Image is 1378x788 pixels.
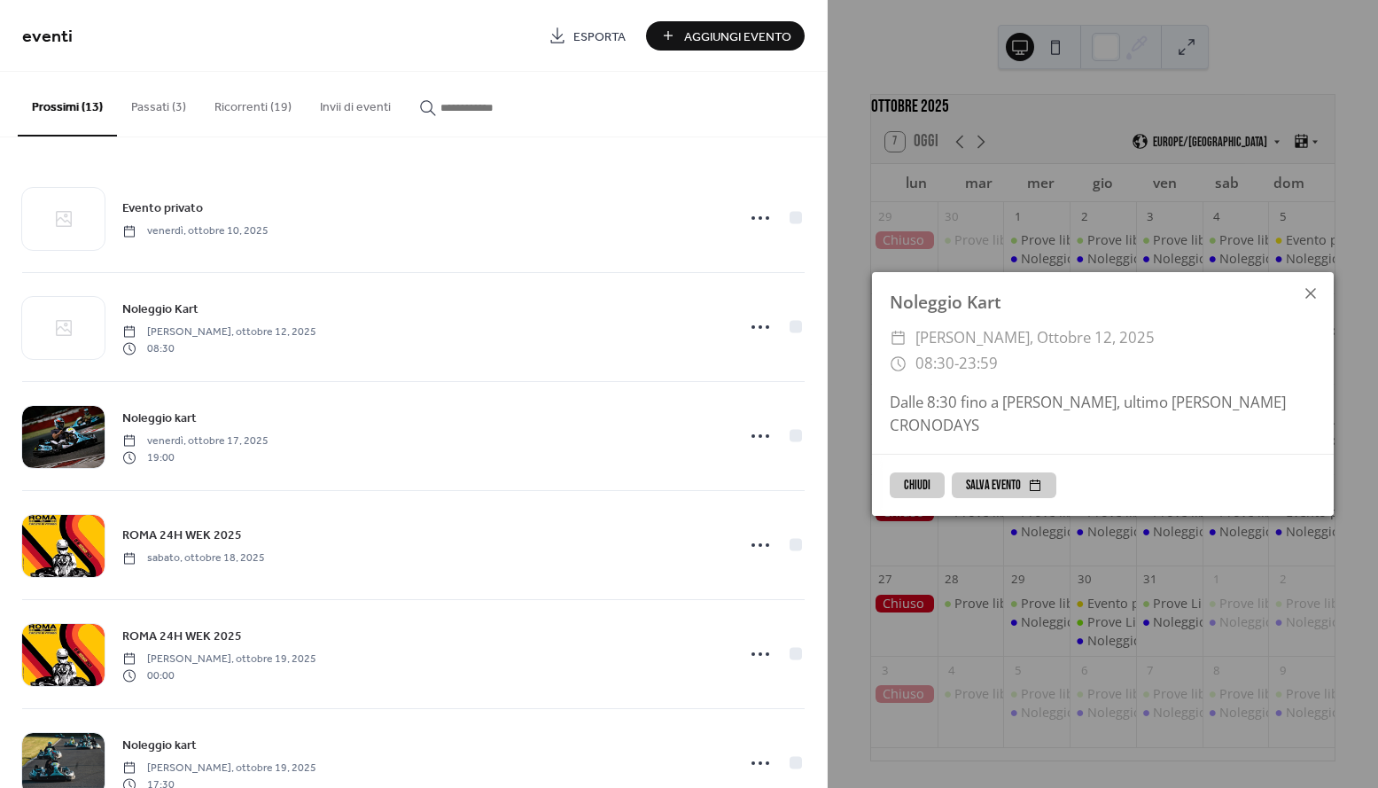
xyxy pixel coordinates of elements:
span: venerdì, ottobre 10, 2025 [122,223,269,239]
span: Noleggio kart [122,410,197,428]
button: Invii di eventi [306,72,405,135]
span: eventi [22,20,73,54]
div: Dalle 8:30 fino a [PERSON_NAME], ultimo [PERSON_NAME] CRONODAYS [872,391,1334,435]
span: Noleggio kart [122,737,197,755]
button: Passati (3) [117,72,200,135]
span: [PERSON_NAME], ottobre 19, 2025 [122,761,316,776]
button: Salva evento [952,472,1056,499]
span: 08:30 [122,340,316,356]
span: ROMA 24H WEK 2025 [122,527,242,545]
span: 00:00 [122,667,316,683]
span: 08:30 [915,353,954,373]
div: ​ [890,325,907,351]
span: Esporta [573,27,626,46]
a: ROMA 24H WEK 2025 [122,525,242,545]
div: Noleggio Kart [872,290,1334,316]
button: Ricorrenti (19) [200,72,306,135]
span: sabato, ottobre 18, 2025 [122,550,265,566]
span: - [954,353,959,373]
a: Esporta [535,21,639,51]
span: [PERSON_NAME], ottobre 19, 2025 [122,651,316,667]
span: 23:59 [959,353,998,373]
span: 19:00 [122,449,269,465]
span: [PERSON_NAME], ottobre 12, 2025 [122,324,316,340]
a: Noleggio kart [122,735,197,755]
button: Aggiungi Evento [646,21,805,51]
span: Noleggio Kart [122,300,199,319]
button: Chiudi [890,472,945,499]
span: venerdì, ottobre 17, 2025 [122,433,269,449]
a: Noleggio kart [122,408,197,428]
span: [PERSON_NAME], ottobre 12, 2025 [915,325,1155,351]
span: Aggiungi Evento [684,27,791,46]
a: Noleggio Kart [122,299,199,319]
span: ROMA 24H WEK 2025 [122,628,242,646]
button: Prossimi (13) [18,72,117,137]
a: ROMA 24H WEK 2025 [122,626,242,646]
span: Evento privato [122,199,203,218]
div: ​ [890,351,907,377]
a: Evento privato [122,198,203,218]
